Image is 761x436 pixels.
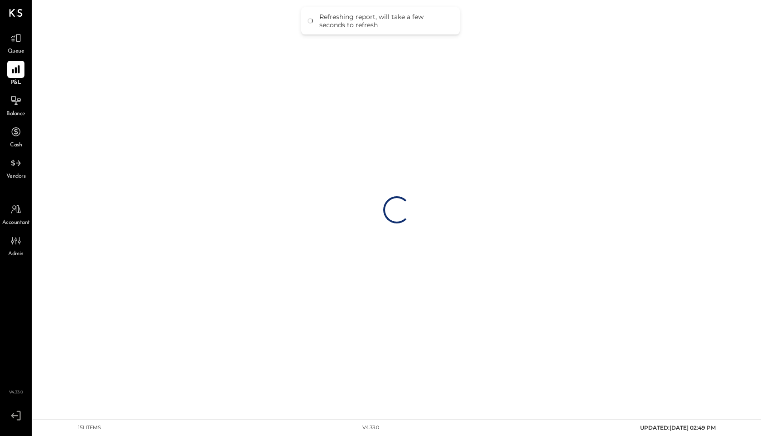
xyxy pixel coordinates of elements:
[10,141,22,150] span: Cash
[0,155,31,181] a: Vendors
[0,29,31,56] a: Queue
[78,424,101,431] div: 151 items
[640,424,716,431] span: UPDATED: [DATE] 02:49 PM
[319,13,451,29] div: Refreshing report, will take a few seconds to refresh
[0,123,31,150] a: Cash
[6,173,26,181] span: Vendors
[11,79,21,87] span: P&L
[6,110,25,118] span: Balance
[0,92,31,118] a: Balance
[0,232,31,258] a: Admin
[8,250,24,258] span: Admin
[0,201,31,227] a: Accountant
[2,219,30,227] span: Accountant
[8,48,24,56] span: Queue
[0,61,31,87] a: P&L
[362,424,379,431] div: v 4.33.0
